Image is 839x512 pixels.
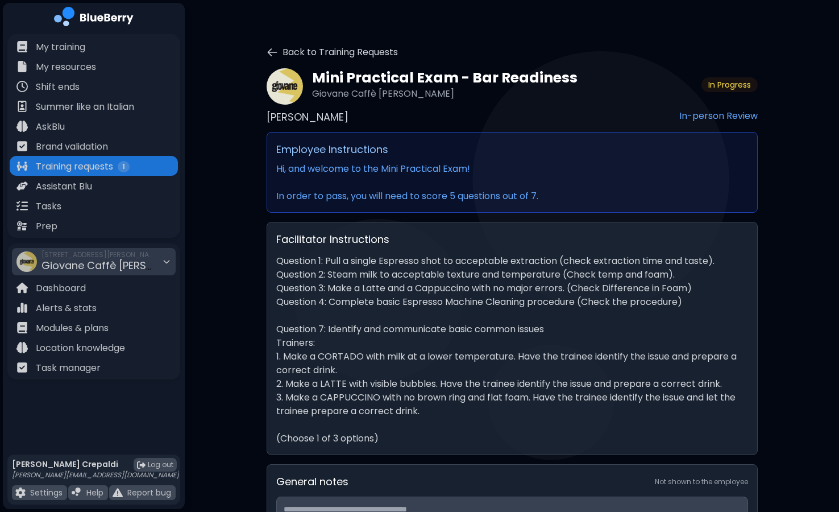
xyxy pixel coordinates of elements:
p: Summer like an Italian [36,100,134,114]
img: company thumbnail [267,68,303,105]
h3: General notes [276,474,348,490]
img: company logo [54,7,134,30]
p: Assistant Blu [36,180,92,193]
p: Hi, and welcome to the Mini Practical Exam! In order to pass, you will need to score 5 questions ... [276,162,748,203]
img: file icon [16,81,28,92]
p: Report bug [127,488,171,498]
p: Location knowledge [36,341,125,355]
p: Settings [30,488,63,498]
p: Training requests [36,160,113,174]
img: file icon [113,488,123,498]
img: file icon [16,141,28,152]
span: 1 [118,161,130,172]
p: My training [36,40,85,54]
p: Question 1: Pull a single Espresso shot to acceptable extraction (check extraction time and taste... [276,254,748,445]
button: Back to Training Requests [267,46,398,59]
h3: Facilitator Instructions [276,232,748,247]
p: AskBlu [36,120,65,134]
img: logout [137,461,146,469]
img: file icon [15,488,26,498]
p: [PERSON_NAME] [267,109,348,125]
img: file icon [16,362,28,373]
img: file icon [16,121,28,132]
p: Task manager [36,361,101,375]
p: Modules & plans [36,321,109,335]
img: file icon [16,342,28,353]
p: [PERSON_NAME] Crepaldi [12,459,179,469]
span: Giovane Caffè [PERSON_NAME] [41,258,201,272]
img: file icon [72,488,82,498]
img: file icon [16,101,28,112]
p: Brand validation [36,140,108,154]
img: company thumbnail [16,251,37,272]
p: Dashboard [36,282,86,295]
h3: Employee Instructions [276,142,748,158]
p: In-person Review [679,109,758,125]
img: file icon [16,322,28,333]
p: Shift ends [36,80,80,94]
img: file icon [16,282,28,294]
img: file icon [16,41,28,52]
p: Alerts & stats [36,302,97,315]
p: Giovane Caffè [PERSON_NAME] [312,87,692,101]
span: Log out [148,460,173,469]
p: My resources [36,60,96,74]
img: file icon [16,180,28,192]
p: Help [86,488,103,498]
img: file icon [16,61,28,72]
p: Not shown to the employee [655,477,748,486]
span: [STREET_ADDRESS][PERSON_NAME] [41,250,155,259]
img: file icon [16,160,28,172]
p: [PERSON_NAME][EMAIL_ADDRESS][DOMAIN_NAME] [12,470,179,480]
img: file icon [16,220,28,232]
img: file icon [16,302,28,313]
p: Tasks [36,200,61,213]
img: file icon [16,200,28,212]
h1: Mini Practical Exam - Bar Readiness [312,68,692,87]
div: In Progress [701,77,758,92]
p: Prep [36,220,57,233]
